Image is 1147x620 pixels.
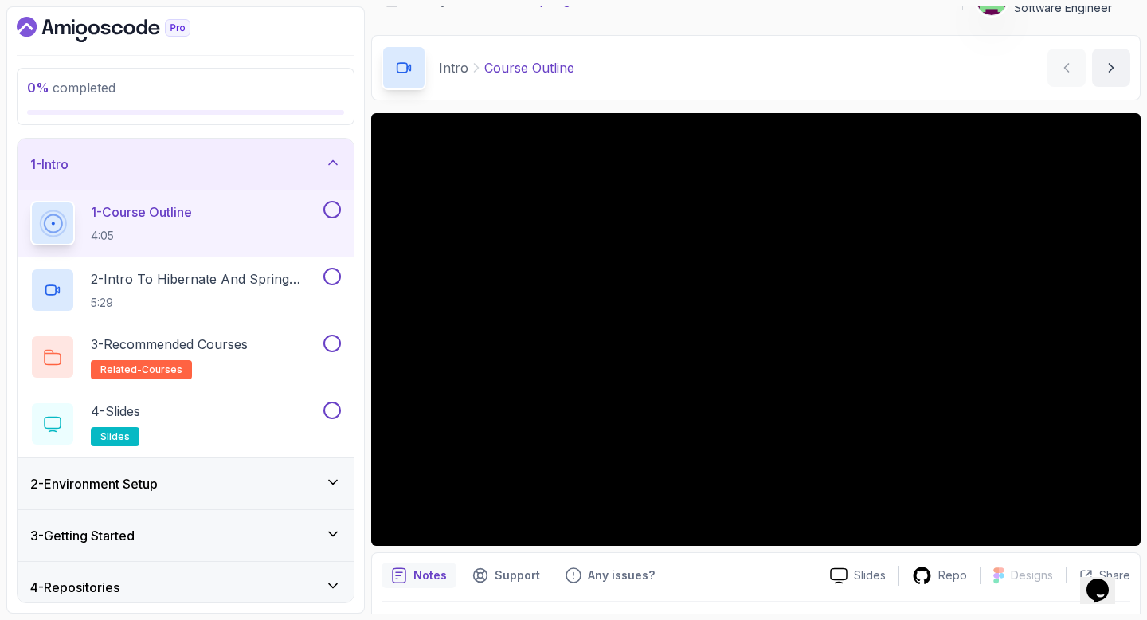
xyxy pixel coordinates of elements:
button: next content [1092,49,1130,87]
h3: 4 - Repositories [30,578,119,597]
button: Feedback button [556,563,664,588]
span: completed [27,80,115,96]
h3: 3 - Getting Started [30,526,135,545]
p: Support [495,567,540,583]
p: 1 - Course Outline [91,202,192,222]
p: Slides [854,567,886,583]
button: Share [1066,567,1130,583]
p: 3 - Recommended Courses [91,335,248,354]
p: Notes [413,567,447,583]
iframe: 1 - Course Outline [371,113,1141,546]
p: Course Outline [484,58,574,77]
button: Support button [463,563,550,588]
span: 0 % [27,80,49,96]
button: 4-Repositories [18,562,354,613]
h3: 1 - Intro [30,155,69,174]
button: 2-Intro To Hibernate And Spring Data Jpa5:29 [30,268,341,312]
button: 3-Recommended Coursesrelated-courses [30,335,341,379]
p: Repo [938,567,967,583]
button: 3-Getting Started [18,510,354,561]
button: previous content [1047,49,1086,87]
span: related-courses [100,363,182,376]
button: notes button [382,563,456,588]
button: 4-Slidesslides [30,402,341,446]
p: 2 - Intro To Hibernate And Spring Data Jpa [91,269,320,288]
p: 4:05 [91,228,192,244]
a: Slides [817,567,898,584]
p: 5:29 [91,295,320,311]
span: slides [100,430,130,443]
button: 1-Intro [18,139,354,190]
p: Intro [439,58,468,77]
button: 1-Course Outline4:05 [30,201,341,245]
h3: 2 - Environment Setup [30,474,158,493]
button: 2-Environment Setup [18,458,354,509]
iframe: chat widget [1080,556,1131,604]
p: Designs [1011,567,1053,583]
a: Repo [899,566,980,586]
p: Any issues? [588,567,655,583]
p: 4 - Slides [91,402,140,421]
a: Dashboard [17,17,227,42]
